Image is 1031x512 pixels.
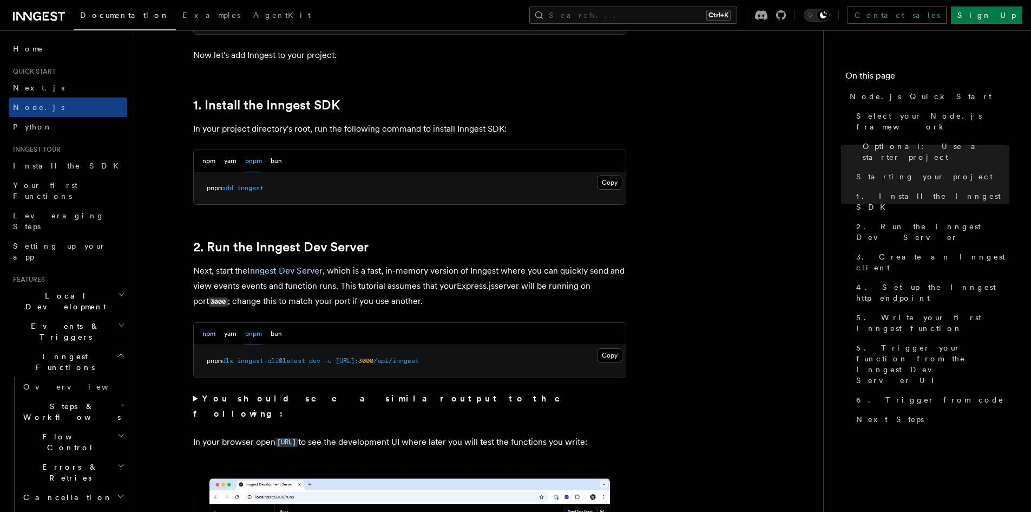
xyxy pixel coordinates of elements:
[19,397,127,427] button: Steps & Workflows
[951,7,1022,24] a: Sign Up
[9,351,117,373] span: Inngest Functions
[9,67,56,76] span: Quick start
[9,206,127,236] a: Leveraging Steps
[9,316,127,347] button: Events & Triggers
[247,3,317,29] a: AgentKit
[224,323,237,345] button: yarn
[245,150,262,172] button: pnpm
[207,357,222,365] span: pnpm
[9,145,61,154] span: Inngest tour
[856,171,993,182] span: Starting your project
[271,150,282,172] button: bun
[336,357,358,365] span: [URL]:
[182,11,240,20] span: Examples
[597,176,622,190] button: Copy
[13,83,64,92] span: Next.js
[852,186,1009,217] a: 1. Install the Inngest SDK
[9,117,127,137] a: Python
[193,391,626,422] summary: You should see a similar output to the following:
[852,217,1009,247] a: 2. Run the Inngest Dev Server
[13,122,52,131] span: Python
[193,121,626,137] p: In your project directory's root, run the following command to install Inngest SDK:
[9,98,127,117] a: Node.js
[19,377,127,397] a: Overview
[193,239,369,255] a: 2. Run the Inngest Dev Server
[324,357,332,365] span: -u
[9,275,45,284] span: Features
[9,290,118,312] span: Local Development
[856,312,1009,334] span: 5. Write your first Inngest function
[852,390,1009,410] a: 6. Trigger from code
[19,427,127,457] button: Flow Control
[9,39,127,59] a: Home
[358,357,373,365] span: 3000
[856,342,1009,386] span: 5. Trigger your function from the Inngest Dev Server UI
[309,357,320,365] span: dev
[856,221,1009,243] span: 2. Run the Inngest Dev Server
[856,191,1009,212] span: 1. Install the Inngest SDK
[202,323,215,345] button: npm
[856,111,1009,132] span: Select your Node.js framework
[852,106,1009,137] a: Select your Node.js framework
[373,357,419,365] span: /api/inngest
[275,437,298,447] a: [URL]
[845,69,1009,87] h4: On this page
[856,394,1004,405] span: 6. Trigger from code
[863,141,1009,163] span: Optional: Use a starter project
[850,91,991,102] span: Node.js Quick Start
[597,348,622,362] button: Copy
[13,211,104,231] span: Leveraging Steps
[848,7,947,24] a: Contact sales
[193,393,576,419] strong: You should see a similar output to the following:
[19,462,117,483] span: Errors & Retries
[193,435,626,450] p: In your browser open to see the development UI where later you will test the functions you write:
[852,247,1009,277] a: 3. Create an Inngest client
[209,297,228,307] code: 3000
[852,167,1009,186] a: Starting your project
[224,150,237,172] button: yarn
[80,11,169,20] span: Documentation
[9,286,127,316] button: Local Development
[271,323,282,345] button: bun
[856,282,1009,303] span: 4. Set up the Inngest http endpoint
[245,323,262,345] button: pnpm
[19,431,117,453] span: Flow Control
[237,357,305,365] span: inngest-cli@latest
[13,181,77,200] span: Your first Functions
[9,347,127,377] button: Inngest Functions
[856,414,924,425] span: Next Steps
[529,7,737,24] button: Search...Ctrl+K
[207,184,222,192] span: pnpm
[193,48,626,63] p: Now let's add Inngest to your project.
[202,150,215,172] button: npm
[858,137,1009,167] a: Optional: Use a starter project
[13,242,106,261] span: Setting up your app
[13,161,125,170] span: Install the SDK
[845,87,1009,106] a: Node.js Quick Start
[19,492,113,503] span: Cancellation
[852,277,1009,308] a: 4. Set up the Inngest http endpoint
[193,263,626,309] p: Next, start the , which is a fast, in-memory version of Inngest where you can quickly send and vi...
[247,265,323,276] a: Inngest Dev Server
[852,308,1009,338] a: 5. Write your first Inngest function
[804,9,830,22] button: Toggle dark mode
[706,10,731,21] kbd: Ctrl+K
[193,98,340,113] a: 1. Install the Inngest SDK
[19,488,127,507] button: Cancellation
[9,321,118,342] span: Events & Triggers
[222,357,233,365] span: dlx
[237,184,264,192] span: inngest
[9,176,127,206] a: Your first Functions
[253,11,311,20] span: AgentKit
[19,401,121,423] span: Steps & Workflows
[74,3,176,30] a: Documentation
[13,43,43,54] span: Home
[852,338,1009,390] a: 5. Trigger your function from the Inngest Dev Server UI
[19,457,127,488] button: Errors & Retries
[9,236,127,267] a: Setting up your app
[13,103,64,112] span: Node.js
[275,438,298,447] code: [URL]
[9,78,127,98] a: Next.js
[176,3,247,29] a: Examples
[856,251,1009,273] span: 3. Create an Inngest client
